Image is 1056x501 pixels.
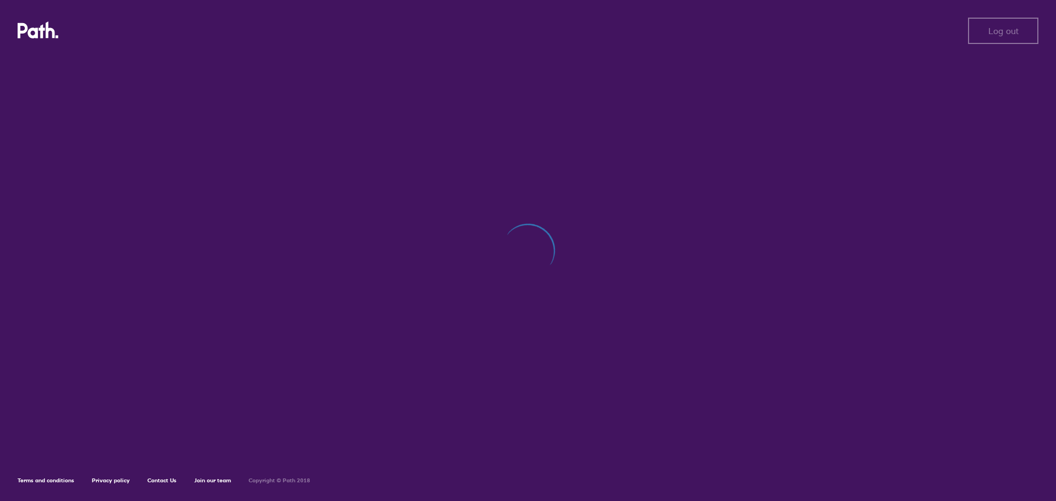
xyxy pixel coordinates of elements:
[968,18,1038,44] button: Log out
[249,477,310,484] h6: Copyright © Path 2018
[147,477,177,484] a: Contact Us
[988,26,1019,36] span: Log out
[194,477,231,484] a: Join our team
[18,477,74,484] a: Terms and conditions
[92,477,130,484] a: Privacy policy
